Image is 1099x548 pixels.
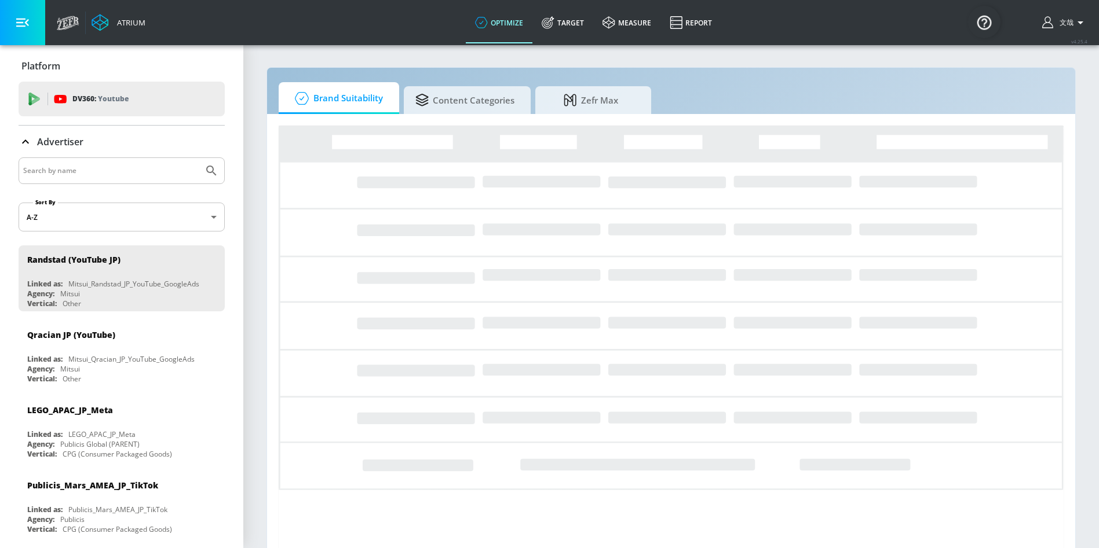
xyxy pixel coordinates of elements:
span: login as: fumiya.nakamura@mbk-digital.co.jp [1055,18,1074,28]
div: Linked as: [27,279,63,289]
div: Vertical: [27,374,57,384]
div: Other [63,299,81,308]
span: Brand Suitability [290,84,383,112]
div: DV360: Youtube [19,82,225,116]
div: LEGO_APAC_JP_Meta [68,429,136,439]
p: Youtube [98,93,129,105]
div: Other [63,374,81,384]
div: Agency: [27,364,54,374]
span: Zefr Max [547,86,635,114]
div: A-Z [19,203,225,231]
div: Randstad (YouTube JP) [27,254,121,265]
div: Advertiser [19,126,225,158]
div: Agency: [27,514,54,524]
div: LEGO_APAC_JP_MetaLinked as:LEGO_APAC_JP_MetaAgency:Publicis Global (PARENT)Vertical:CPG (Consumer... [19,396,225,462]
div: Agency: [27,439,54,449]
div: Publicis [60,514,85,524]
button: Open Resource Center [968,6,1001,38]
div: Agency: [27,289,54,299]
label: Sort By [33,198,58,206]
div: Qracian JP (YouTube)Linked as:Mitsui_Qracian_JP_YouTube_GoogleAdsAgency:MitsuiVertical:Other [19,321,225,387]
span: v 4.25.4 [1071,38,1087,45]
div: Linked as: [27,354,63,364]
a: Atrium [92,14,145,31]
div: Publicis Global (PARENT) [60,439,140,449]
div: Mitsui [60,289,80,299]
div: Linked as: [27,505,63,514]
a: optimize [466,2,532,43]
a: Report [660,2,721,43]
p: DV360: [72,93,129,105]
div: Mitsui [60,364,80,374]
a: Target [532,2,593,43]
div: Randstad (YouTube JP)Linked as:Mitsui_Randstad_JP_YouTube_GoogleAdsAgency:MitsuiVertical:Other [19,245,225,311]
p: Advertiser [37,135,83,148]
div: CPG (Consumer Packaged Goods) [63,524,172,534]
div: Publicis_Mars_AMEA_JP_TikTokLinked as:Publicis_Mars_AMEA_JP_TikTokAgency:PublicisVertical:CPG (Co... [19,471,225,537]
div: Publicis_Mars_AMEA_JP_TikTok [27,480,158,491]
div: Platform [19,50,225,82]
div: Vertical: [27,524,57,534]
div: Vertical: [27,449,57,459]
button: 文哉 [1042,16,1087,30]
div: Publicis_Mars_AMEA_JP_TikTok [68,505,167,514]
div: Vertical: [27,299,57,308]
p: Platform [21,60,60,72]
div: LEGO_APAC_JP_Meta [27,404,113,415]
input: Search by name [23,163,199,178]
div: Mitsui_Qracian_JP_YouTube_GoogleAds [68,354,195,364]
div: Qracian JP (YouTube) [27,329,115,340]
span: Content Categories [415,86,514,114]
div: Mitsui_Randstad_JP_YouTube_GoogleAds [68,279,199,289]
div: Linked as: [27,429,63,439]
div: Atrium [112,17,145,28]
a: measure [593,2,660,43]
div: CPG (Consumer Packaged Goods) [63,449,172,459]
